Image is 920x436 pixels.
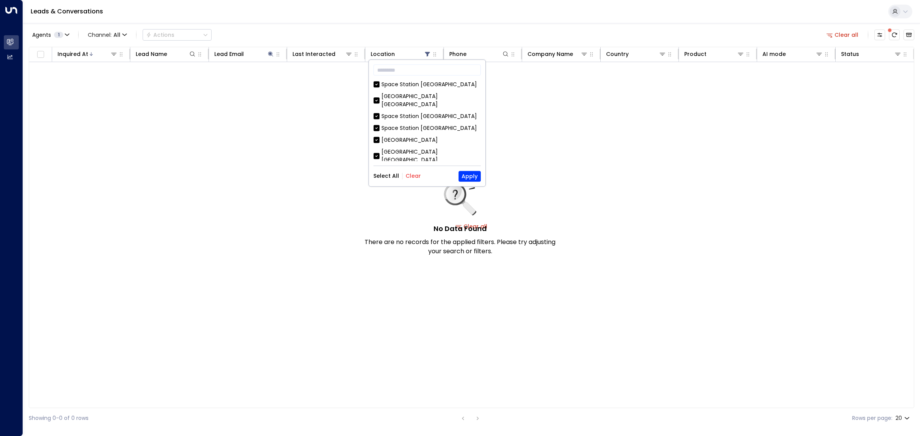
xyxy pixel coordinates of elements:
div: [GEOGRAPHIC_DATA] [GEOGRAPHIC_DATA] [373,92,481,108]
p: There are no records for the applied filters. Please try adjusting your search or filters. [364,238,556,256]
div: Inquired At [58,49,88,59]
div: AI mode [762,49,786,59]
div: Last Interacted [292,49,335,59]
div: [GEOGRAPHIC_DATA] [373,136,481,144]
div: Company Name [527,49,573,59]
div: Country [606,49,666,59]
div: Status [841,49,859,59]
div: AI mode [762,49,823,59]
button: Clear all [823,30,862,40]
div: Location [371,49,431,59]
div: Lead Email [214,49,244,59]
span: 1 [54,32,63,38]
label: Rows per page: [852,414,892,422]
div: Space Station [GEOGRAPHIC_DATA] [381,80,477,89]
span: Channel: [85,30,130,40]
div: Country [606,49,629,59]
div: [GEOGRAPHIC_DATA] [GEOGRAPHIC_DATA] [381,92,481,108]
div: Status [841,49,902,59]
a: Leads & Conversations [31,7,103,16]
button: Apply [458,171,481,182]
div: Phone [449,49,509,59]
div: Space Station [GEOGRAPHIC_DATA] [381,112,477,120]
button: Channel:All [85,30,130,40]
div: 20 [895,413,911,424]
div: Space Station [GEOGRAPHIC_DATA] [373,124,481,132]
div: Last Interacted [292,49,353,59]
span: Agents [32,32,51,38]
div: Space Station [GEOGRAPHIC_DATA] [373,112,481,120]
div: Phone [449,49,467,59]
nav: pagination navigation [458,413,483,423]
div: Product [684,49,744,59]
button: Archived Leads [904,30,914,40]
button: Select All [373,173,399,179]
div: Lead Name [136,49,167,59]
button: Clear [406,173,421,179]
div: Space Station [GEOGRAPHIC_DATA] [381,124,477,132]
div: [GEOGRAPHIC_DATA] [GEOGRAPHIC_DATA] [381,148,481,164]
div: Lead Name [136,49,196,59]
span: There are new threads available. Refresh the grid to view the latest updates. [889,30,900,40]
div: Space Station [GEOGRAPHIC_DATA] [373,80,481,89]
span: Toggle select all [36,50,45,59]
div: Actions [146,31,174,38]
div: [GEOGRAPHIC_DATA] [GEOGRAPHIC_DATA] [373,148,481,164]
div: Company Name [527,49,588,59]
button: Customize [874,30,885,40]
h5: No Data Found [434,223,487,234]
div: Location [371,49,395,59]
div: Lead Email [214,49,274,59]
span: All [113,32,120,38]
div: [GEOGRAPHIC_DATA] [381,136,438,144]
div: Inquired At [58,49,118,59]
div: Product [684,49,706,59]
button: Actions [143,29,212,41]
button: Agents1 [29,30,72,40]
div: Showing 0-0 of 0 rows [29,414,89,422]
div: Button group with a nested menu [143,29,212,41]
